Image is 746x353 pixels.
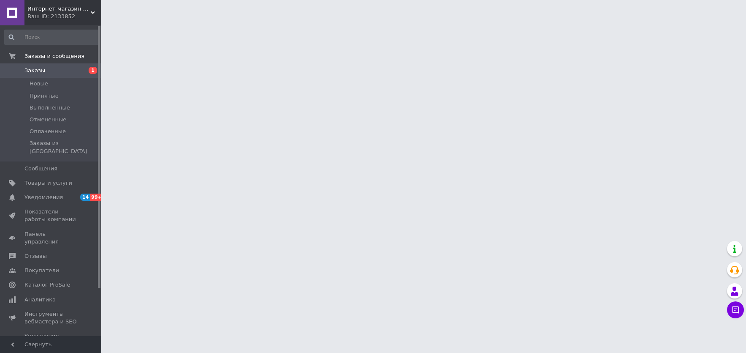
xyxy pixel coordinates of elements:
span: Панель управления [24,230,78,246]
div: Ваш ID: 2133852 [27,13,101,20]
span: 14 [80,194,90,201]
span: Управление сайтом [24,332,78,348]
span: Отмененные [30,116,66,123]
span: 1 [89,67,97,74]
span: Заказы и сообщения [24,52,84,60]
button: Чат с покупателем [727,301,744,318]
span: Оплаченные [30,128,66,135]
span: Каталог ProSale [24,281,70,289]
span: 99+ [90,194,104,201]
span: Сообщения [24,165,57,172]
span: Заказы из [GEOGRAPHIC_DATA] [30,140,99,155]
span: Покупатели [24,267,59,274]
span: Показатели работы компании [24,208,78,223]
span: Заказы [24,67,45,74]
span: Уведомления [24,194,63,201]
span: Инструменты вебмастера и SEO [24,310,78,326]
span: Товары и услуги [24,179,72,187]
span: Отзывы [24,252,47,260]
span: Аналитика [24,296,56,304]
span: Принятые [30,92,59,100]
input: Поиск [4,30,100,45]
span: Новые [30,80,48,88]
span: Интернет-магазин «RadioBox» [27,5,91,13]
span: Выполненные [30,104,70,112]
